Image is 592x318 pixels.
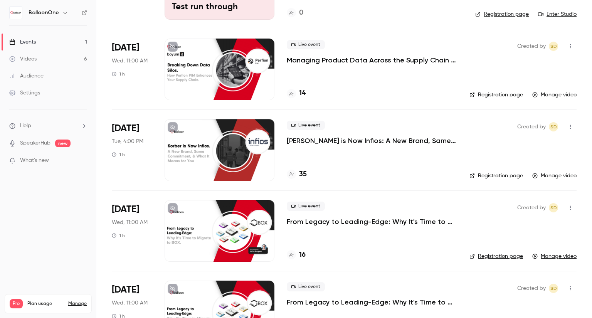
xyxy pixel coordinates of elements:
a: Registration page [469,172,523,180]
h4: 0 [299,8,303,18]
h6: BalloonOne [29,9,59,17]
iframe: Noticeable Trigger [78,157,87,164]
div: Apr 30 Wed, 11:00 AM (Europe/London) [112,39,152,100]
a: Registration page [469,252,523,260]
span: Sitara Duggal [549,284,558,293]
li: help-dropdown-opener [9,122,87,130]
span: Sitara Duggal [549,42,558,51]
a: Manage [68,301,87,307]
a: 0 [287,8,303,18]
a: From Legacy to Leading-Edge: Why It's Time to Migrate to BOX [287,298,457,307]
div: Videos [9,55,37,63]
span: Created by [517,42,546,51]
span: SD [550,42,557,51]
span: Created by [517,122,546,131]
a: Manage video [532,252,577,260]
span: SD [550,284,557,293]
span: Wed, 11:00 AM [112,57,148,65]
h4: 14 [299,88,306,99]
span: Created by [517,203,546,212]
span: [DATE] [112,203,139,215]
a: 16 [287,250,306,260]
a: 35 [287,169,307,180]
a: SpeakerHub [20,139,50,147]
span: Live event [287,202,325,211]
span: Wed, 11:00 AM [112,219,148,226]
span: Live event [287,40,325,49]
div: Apr 8 Tue, 4:00 PM (Europe/London) [112,119,152,181]
a: Manage video [532,172,577,180]
span: Live event [287,282,325,291]
span: [DATE] [112,42,139,54]
a: Registration page [469,91,523,99]
span: SD [550,122,557,131]
div: 1 h [112,71,125,77]
span: [DATE] [112,284,139,296]
a: [PERSON_NAME] is Now Infios: A New Brand, Same Commitment, and What It Means for You. [287,136,457,145]
div: 1 h [112,232,125,239]
span: SD [550,203,557,212]
a: Manage video [532,91,577,99]
span: Help [20,122,31,130]
span: What's new [20,156,49,165]
span: Sitara Duggal [549,122,558,131]
p: Test run through [172,2,267,12]
span: Live event [287,121,325,130]
div: Audience [9,72,44,80]
span: [DATE] [112,122,139,135]
a: 14 [287,88,306,99]
span: new [55,140,71,147]
div: Mar 19 Wed, 11:00 AM (Europe/London) [112,200,152,262]
img: BalloonOne [10,7,22,19]
a: Managing Product Data Across the Supply Chain Is Complex. Let’s Simplify It. [287,56,457,65]
span: Sitara Duggal [549,203,558,212]
h4: 16 [299,250,306,260]
div: 1 h [112,151,125,158]
span: Created by [517,284,546,293]
div: Events [9,38,36,46]
span: Pro [10,299,23,308]
a: Registration page [475,10,529,18]
span: Plan usage [27,301,64,307]
div: Settings [9,89,40,97]
span: Wed, 11:00 AM [112,299,148,307]
h4: 35 [299,169,307,180]
a: Enter Studio [538,10,577,18]
a: From Legacy to Leading-Edge: Why It's Time to Migrate to BOX [287,217,457,226]
span: Tue, 4:00 PM [112,138,143,145]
